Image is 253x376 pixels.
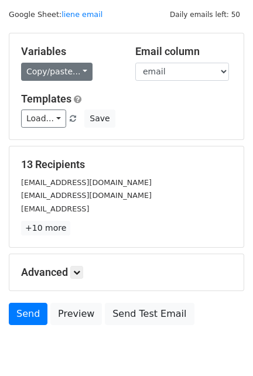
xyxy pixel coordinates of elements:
[105,303,194,325] a: Send Test Email
[21,93,71,105] a: Templates
[21,110,66,128] a: Load...
[9,10,102,19] small: Google Sheet:
[194,320,253,376] div: 聊天小组件
[21,178,152,187] small: [EMAIL_ADDRESS][DOMAIN_NAME]
[21,204,89,213] small: [EMAIL_ADDRESS]
[194,320,253,376] iframe: Chat Widget
[21,191,152,200] small: [EMAIL_ADDRESS][DOMAIN_NAME]
[21,221,70,235] a: +10 more
[21,266,232,279] h5: Advanced
[166,10,244,19] a: Daily emails left: 50
[50,303,102,325] a: Preview
[84,110,115,128] button: Save
[21,45,118,58] h5: Variables
[21,158,232,171] h5: 13 Recipients
[9,303,47,325] a: Send
[166,8,244,21] span: Daily emails left: 50
[61,10,102,19] a: liene email
[135,45,232,58] h5: Email column
[21,63,93,81] a: Copy/paste...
